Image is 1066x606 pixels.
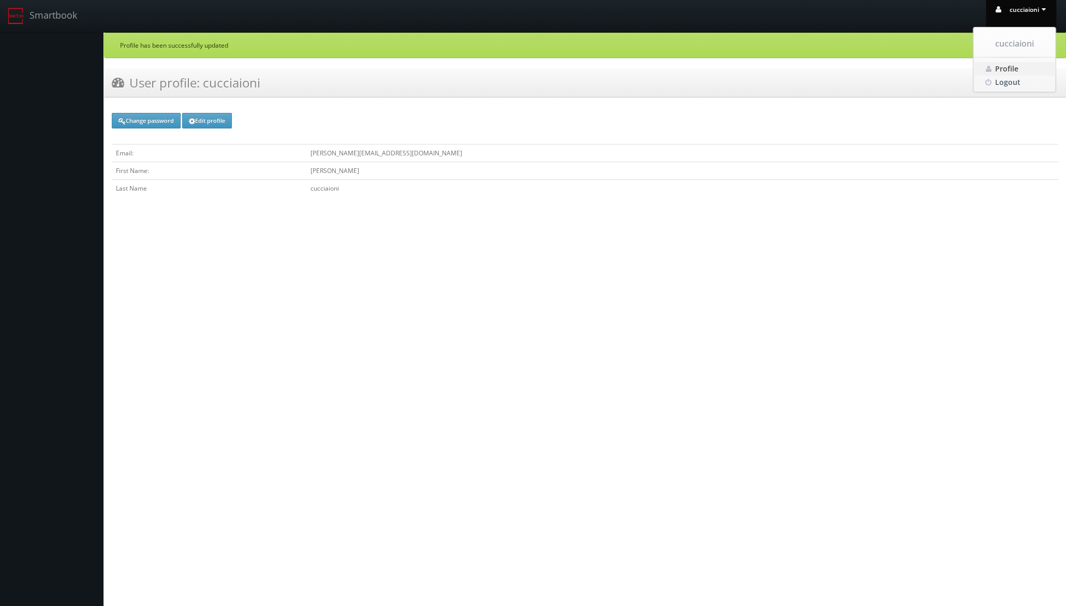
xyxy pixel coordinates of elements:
span: cucciaioni [973,38,1055,49]
span: Logout [995,77,1020,87]
a: Logout [973,76,1055,89]
a: Edit profile [182,113,232,128]
span: Profile [995,64,1018,74]
img: smartbook-logo.png [8,8,24,24]
td: [PERSON_NAME][EMAIL_ADDRESS][DOMAIN_NAME] [306,145,1058,162]
td: Last Name [112,180,306,197]
a: Change password [112,113,181,128]
td: cucciaioni [306,180,1058,197]
td: First Name: [112,162,306,180]
a: Profile [973,62,1055,76]
td: Email: [112,145,306,162]
td: [PERSON_NAME] [306,162,1058,180]
p: Profile has been successfully updated [120,41,1050,50]
span: cucciaioni [1010,5,1048,14]
h3: User profile: cucciaioni [112,74,260,92]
